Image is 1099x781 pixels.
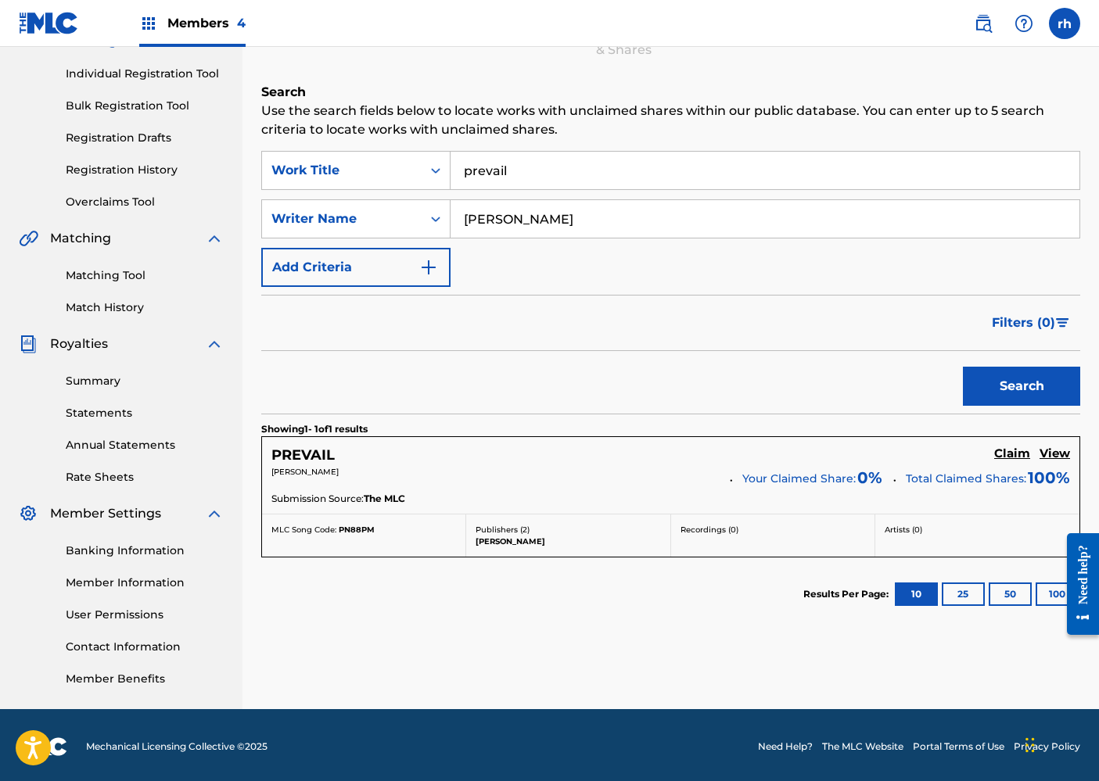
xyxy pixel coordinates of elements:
[86,740,268,754] span: Mechanical Licensing Collective © 2025
[19,335,38,353] img: Royalties
[364,492,405,506] span: The MLC
[271,492,364,506] span: Submission Source:
[66,98,224,114] a: Bulk Registration Tool
[742,471,856,487] span: Your Claimed Share:
[66,543,224,559] a: Banking Information
[1015,14,1033,33] img: help
[66,194,224,210] a: Overclaims Tool
[989,582,1032,606] button: 50
[1056,318,1069,328] img: filter
[66,607,224,623] a: User Permissions
[476,524,660,536] p: Publishers ( 2 )
[1014,740,1080,754] a: Privacy Policy
[205,335,224,353] img: expand
[66,671,224,687] a: Member Benefits
[913,740,1004,754] a: Portal Terms of Use
[50,229,111,248] span: Matching
[66,639,224,655] a: Contact Information
[66,469,224,485] a: Rate Sheets
[66,299,224,316] a: Match History
[66,405,224,421] a: Statements
[66,575,224,591] a: Member Information
[419,258,438,277] img: 9d2ae6d4665cec9f34b9.svg
[339,525,375,535] span: PN88PM
[237,16,246,30] span: 4
[66,162,224,178] a: Registration History
[1036,582,1079,606] button: 100
[19,504,38,523] img: Member Settings
[982,303,1080,342] button: Filters (0)
[50,335,108,353] span: Royalties
[66,66,224,82] a: Individual Registration Tool
[19,12,79,34] img: MLC Logo
[885,524,1070,536] p: Artists ( 0 )
[1021,706,1099,781] iframe: Chat Widget
[822,740,903,754] a: The MLC Website
[1049,8,1080,39] div: User Menu
[66,267,224,284] a: Matching Tool
[167,14,246,32] span: Members
[968,8,999,39] a: Public Search
[942,582,985,606] button: 25
[963,367,1080,406] button: Search
[906,471,1026,485] span: Total Claimed Shares:
[19,229,38,248] img: Matching
[974,14,993,33] img: search
[50,504,161,523] span: Member Settings
[1028,466,1070,489] span: 100 %
[271,467,339,477] span: [PERSON_NAME]
[261,422,368,436] p: Showing 1 - 1 of 1 results
[1025,722,1035,768] div: Drag
[261,83,1080,102] h6: Search
[66,437,224,453] a: Annual Statements
[271,161,412,180] div: Work Title
[205,229,224,248] img: expand
[1055,518,1099,651] iframe: Resource Center
[66,373,224,389] a: Summary
[992,313,1055,332] span: Filters ( 0 )
[271,210,412,228] div: Writer Name
[476,536,660,547] p: [PERSON_NAME]
[261,102,1080,139] p: Use the search fields below to locate works with unclaimed shares within our public database. You...
[857,466,882,489] span: 0 %
[994,446,1030,461] h5: Claim
[1040,446,1070,464] a: View
[271,446,335,464] h5: PREVAIL
[205,504,224,523] img: expand
[66,130,224,146] a: Registration Drafts
[139,14,158,33] img: Top Rightsholders
[261,151,1080,414] form: Search Form
[681,524,865,536] p: Recordings ( 0 )
[803,587,892,601] p: Results Per Page:
[1040,446,1070,461] h5: View
[261,248,451,287] button: Add Criteria
[1008,8,1040,39] div: Help
[271,525,336,535] span: MLC Song Code:
[895,582,938,606] button: 10
[758,740,813,754] a: Need Help?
